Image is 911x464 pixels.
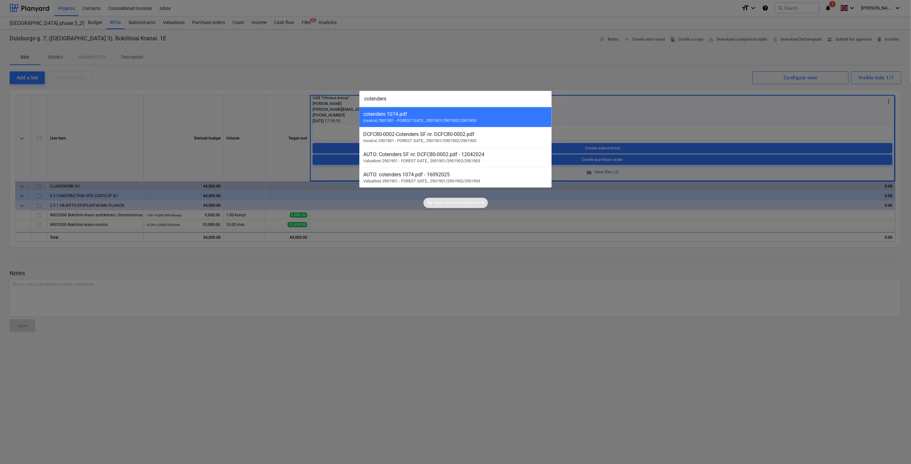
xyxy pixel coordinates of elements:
div: AUTO: cotenders 1074.pdf - 16092025 [363,172,548,178]
div: Tip:Open this faster withCtrl + K [423,198,488,208]
p: Open this faster with [435,200,470,206]
div: cotenders 1074.pdfInvoice| 2901901 - FOREST GATE_ 2901901/2901902/2901903 [359,107,552,127]
div: cotenders 1074.pdf [363,111,548,117]
div: DCFC80-0002-Cotenders SF nr. DCFC80-0002.pdfInvoice| 2901901 - FOREST GATE_ 2901901/2901902/2901903 [359,127,552,147]
div: DCFC80-0002 - Cotenders SF nr. DCFC80-0002.pdf [363,131,548,137]
span: Invoice | 2901901 - FOREST GATE_ 2901901/2901902/2901903 [363,118,476,123]
span: Valuation | 2901901 - FOREST GATE_ 2901901/2901902/2901903 [363,158,480,163]
input: Search for projects, line-items, subcontracts, valuations, subcontractors... [359,91,552,107]
p: Ctrl + K [471,200,484,206]
span: Valuation | 2901901 - FOREST GATE_ 2901901/2901902/2901903 [363,179,480,183]
iframe: Chat Widget [879,433,911,464]
p: Tip: [427,200,434,206]
div: AUTO: cotenders 1074.pdf - 16092025Valuation| 2901901 - FOREST GATE_ 2901901/2901902/2901903 [359,167,552,188]
div: AUTO: Cotenders SF nr. DCFC80-0002.pdf - 12042024 [363,151,548,157]
div: AUTO: Cotenders SF nr. DCFC80-0002.pdf - 12042024Valuation| 2901901 - FOREST GATE_ 2901901/290190... [359,147,552,167]
span: Invoice | 2901901 - FOREST GATE_ 2901901/2901902/2901903 [363,138,476,143]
